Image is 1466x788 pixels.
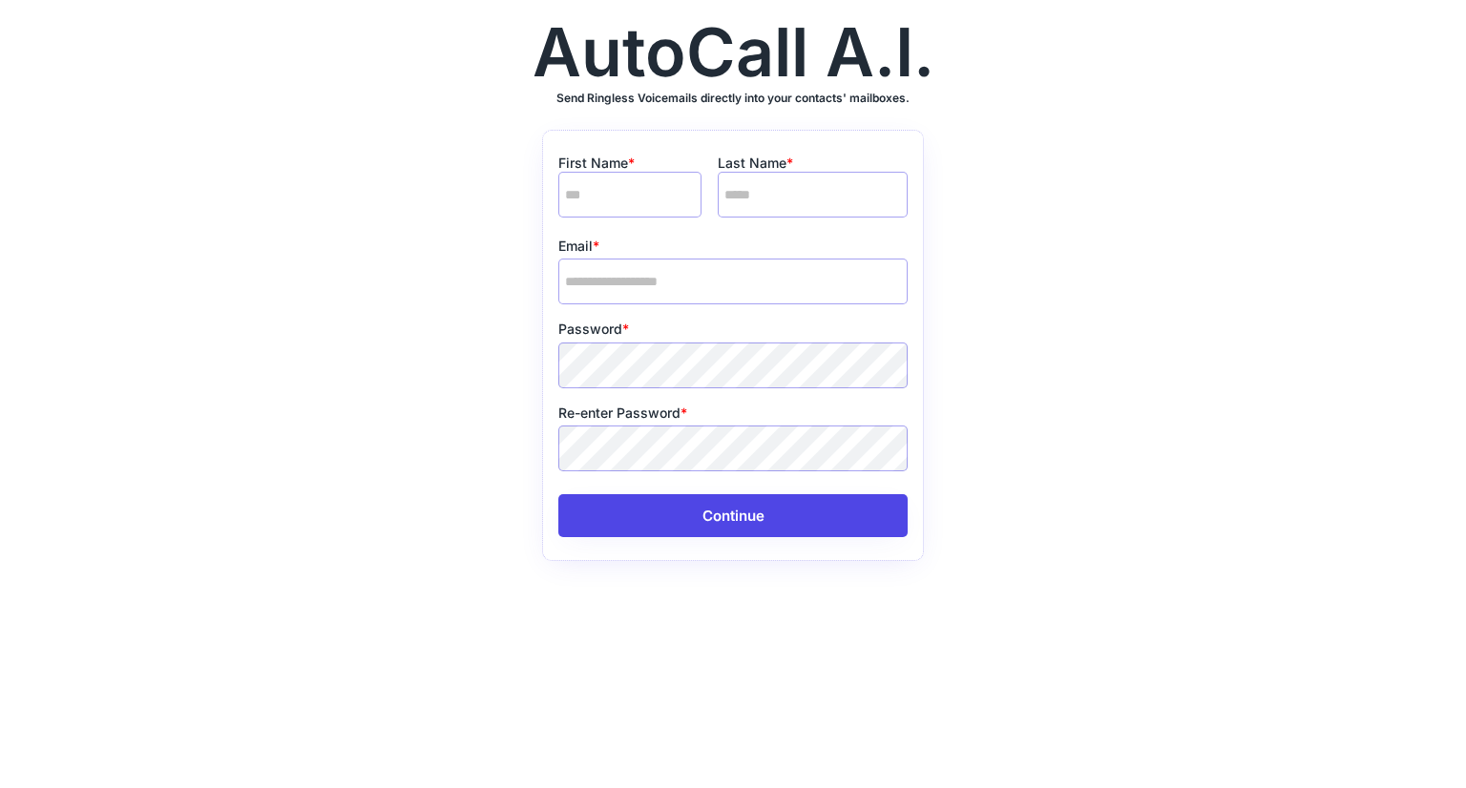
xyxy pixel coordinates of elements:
div: AutoCall A.I. [533,19,934,86]
div: Last Name [718,154,907,173]
a: privacy [704,609,762,629]
div: First Name [558,154,702,173]
div: Re-enter Password [558,404,908,423]
div: Password [558,320,908,339]
h3: Send Ringless Voicemails directly into your contacts' mailboxes. [556,91,910,106]
a: terms [704,629,762,649]
button: Continue [558,494,908,537]
div: Email [558,237,908,256]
